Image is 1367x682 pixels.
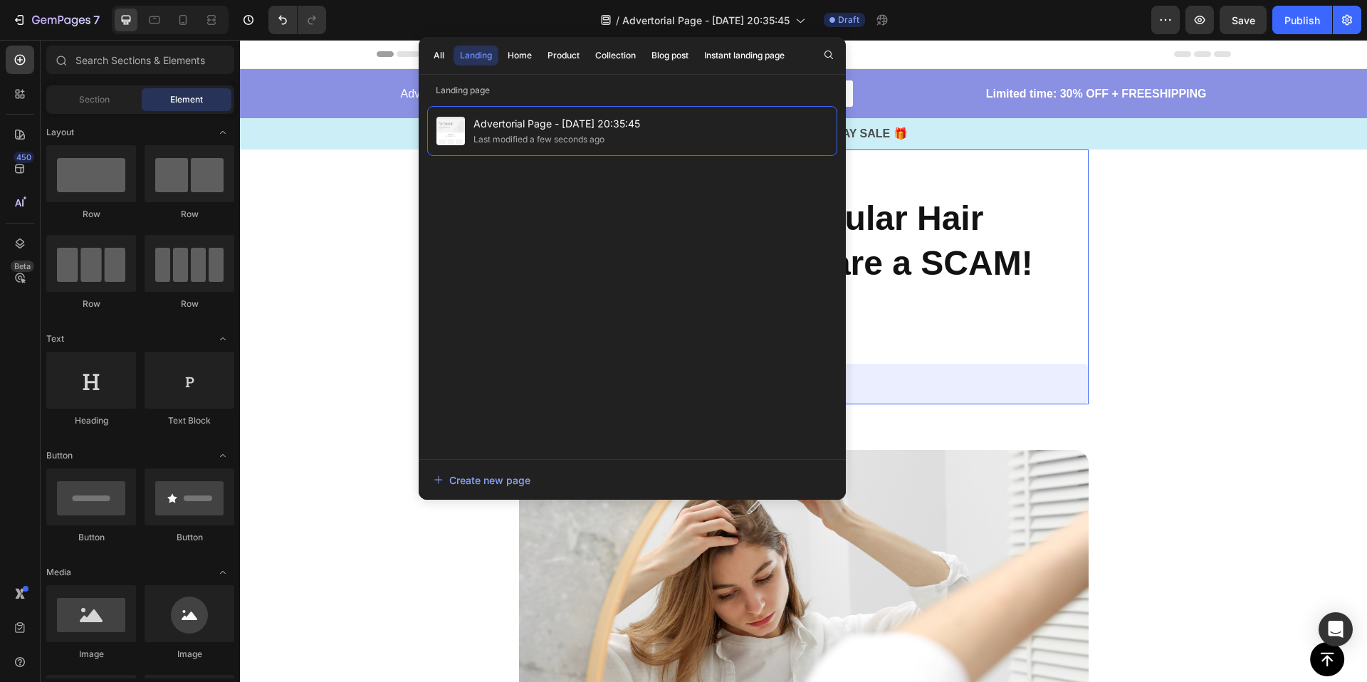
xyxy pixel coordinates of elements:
button: Home [501,46,538,65]
button: Collection [589,46,642,65]
button: All [427,46,451,65]
div: Home [508,49,532,62]
div: Open Intercom Messenger [1319,612,1353,646]
button: Create new page [433,466,832,494]
span: Section [79,93,110,106]
div: Button [46,531,136,544]
div: Button [145,531,234,544]
div: Undo/Redo [268,6,326,34]
span: Advertorial Page - [DATE] 20:35:45 [473,115,640,132]
span: Media [46,566,71,579]
div: Row [46,208,136,221]
div: All [434,49,444,62]
p: 🎁 LIMITED TIME - HAIR DAY SALE 🎁 [1,85,1126,103]
div: Last modified a few seconds ago [473,132,604,147]
div: Row [46,298,136,310]
div: Text Block [145,414,234,427]
p: SEC [590,56,606,64]
span: Toggle open [211,444,234,467]
img: gempages_432750572815254551-8e241309-2934-4a82-8ee7-3297b828f1e9.png [279,410,849,679]
div: 00 [590,43,606,56]
strong: [PERSON_NAME] [347,279,443,291]
span: Text [46,332,64,345]
div: 00 [555,43,570,56]
span: Toggle open [211,561,234,584]
div: Row [145,208,234,221]
div: 00 [518,43,535,56]
div: Publish [1284,13,1320,28]
span: Save [1232,14,1255,26]
span: Element [170,93,203,106]
p: 7 [93,11,100,28]
span: Draft [838,14,859,26]
span: Layout [46,126,74,139]
button: Landing [454,46,498,65]
input: Search Sections & Elements [46,46,234,74]
p: Last Updated Mar 3.2025 [458,277,587,294]
iframe: Design area [240,40,1367,682]
span: Toggle open [211,121,234,144]
span: Toggle open [211,327,234,350]
div: Heading [46,414,136,427]
h2: 2025 Shocking: Popular Hair GrowthTreatments are a SCAM! [279,155,849,247]
div: Blog post [651,49,688,62]
div: Image [145,648,234,661]
span: / [616,13,619,28]
button: Instant landing page [698,46,791,65]
div: Collection [595,49,636,62]
span: Advertorial Page - [DATE] 20:35:45 [622,13,790,28]
button: Save [1220,6,1267,34]
div: Beta [11,261,34,272]
p: “Read This BEFORE you lost all of your hair!” [306,337,824,352]
div: Landing [460,49,492,62]
img: gempages_432750572815254551-1cdc50dc-f7cb-47fc-9e48-fabfccceccbf.png [279,264,322,307]
p: HRS [518,56,535,64]
div: 450 [14,152,34,163]
div: Row [145,298,234,310]
button: 7 [6,6,106,34]
button: Blog post [645,46,695,65]
div: Image [46,648,136,661]
p: By [335,277,444,294]
button: Publish [1272,6,1332,34]
span: Button [46,449,73,462]
p: MIN [555,56,570,64]
div: Product [548,49,580,62]
p: | [449,277,451,294]
div: Create new page [434,473,530,488]
p: Landing page [419,83,846,98]
p: Limited time: 30% OFF + FREESHIPPING [702,46,967,63]
div: Instant landing page [704,49,785,62]
button: Product [541,46,586,65]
